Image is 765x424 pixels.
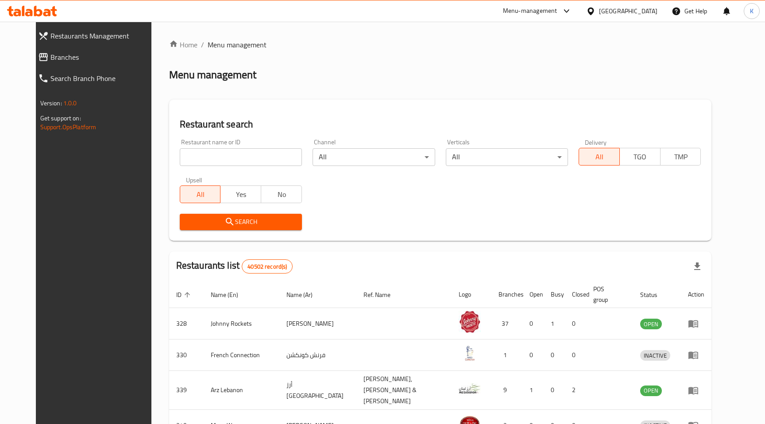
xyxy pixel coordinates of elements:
[286,289,324,300] span: Name (Ar)
[313,148,435,166] div: All
[687,256,708,277] div: Export file
[522,371,544,410] td: 1
[452,281,491,308] th: Logo
[169,308,204,339] td: 328
[565,281,586,308] th: Closed
[211,289,250,300] span: Name (En)
[176,289,193,300] span: ID
[363,289,402,300] span: Ref. Name
[204,371,280,410] td: Arz Lebanon
[50,31,157,41] span: Restaurants Management
[459,342,481,364] img: French Connection
[176,259,293,274] h2: Restaurants list
[180,185,221,203] button: All
[640,319,662,329] span: OPEN
[169,68,256,82] h2: Menu management
[491,339,522,371] td: 1
[593,284,623,305] span: POS group
[261,185,302,203] button: No
[681,281,711,308] th: Action
[279,308,356,339] td: [PERSON_NAME]
[40,121,97,133] a: Support.OpsPlatform
[279,371,356,410] td: أرز [GEOGRAPHIC_DATA]
[688,350,704,360] div: Menu
[522,339,544,371] td: 0
[660,148,701,166] button: TMP
[623,150,657,163] span: TGO
[186,177,202,183] label: Upsell
[599,6,657,16] div: [GEOGRAPHIC_DATA]
[40,112,81,124] span: Get support on:
[180,214,302,230] button: Search
[579,148,620,166] button: All
[688,385,704,396] div: Menu
[40,97,62,109] span: Version:
[459,311,481,333] img: Johnny Rockets
[31,68,164,89] a: Search Branch Phone
[184,188,217,201] span: All
[356,371,452,410] td: [PERSON_NAME],[PERSON_NAME] & [PERSON_NAME]
[169,39,712,50] nav: breadcrumb
[242,259,293,274] div: Total records count
[204,339,280,371] td: French Connection
[491,281,522,308] th: Branches
[204,308,280,339] td: Johnny Rockets
[664,150,698,163] span: TMP
[503,6,557,16] div: Menu-management
[31,46,164,68] a: Branches
[544,308,565,339] td: 1
[544,339,565,371] td: 0
[265,188,298,201] span: No
[640,385,662,396] span: OPEN
[180,118,701,131] h2: Restaurant search
[31,25,164,46] a: Restaurants Management
[208,39,267,50] span: Menu management
[640,350,670,361] div: INACTIVE
[522,308,544,339] td: 0
[180,148,302,166] input: Search for restaurant name or ID..
[224,188,258,201] span: Yes
[640,351,670,361] span: INACTIVE
[220,185,261,203] button: Yes
[50,73,157,84] span: Search Branch Phone
[522,281,544,308] th: Open
[63,97,77,109] span: 1.0.0
[169,371,204,410] td: 339
[459,378,481,400] img: Arz Lebanon
[565,308,586,339] td: 0
[50,52,157,62] span: Branches
[279,339,356,371] td: فرنش كونكشن
[585,139,607,145] label: Delivery
[169,339,204,371] td: 330
[583,150,616,163] span: All
[187,216,295,227] span: Search
[242,262,292,271] span: 40502 record(s)
[446,148,568,166] div: All
[619,148,661,166] button: TGO
[565,339,586,371] td: 0
[640,289,669,300] span: Status
[544,371,565,410] td: 0
[565,371,586,410] td: 2
[688,318,704,329] div: Menu
[491,308,522,339] td: 37
[491,371,522,410] td: 9
[169,39,197,50] a: Home
[544,281,565,308] th: Busy
[750,6,753,16] span: K
[201,39,204,50] li: /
